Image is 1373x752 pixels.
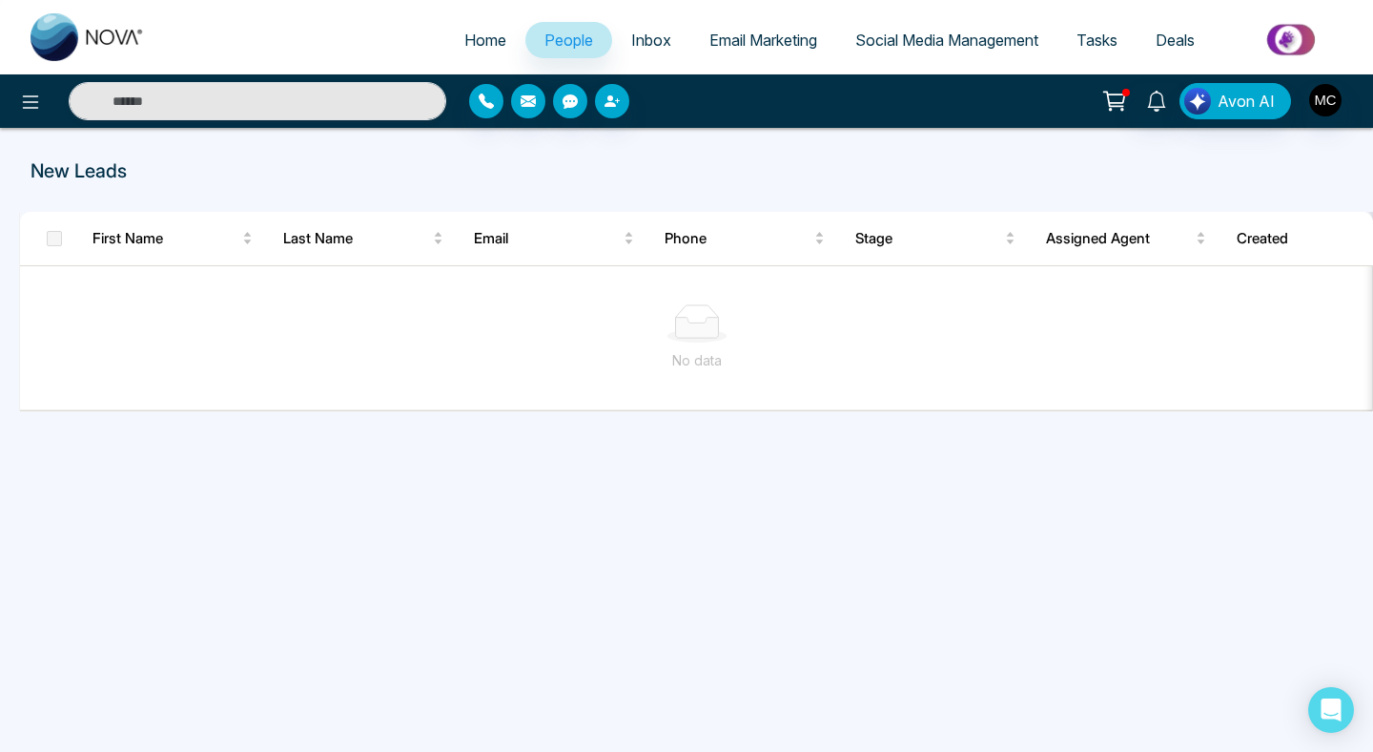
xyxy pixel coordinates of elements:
th: Assigned Agent [1031,212,1221,265]
img: User Avatar [1309,84,1342,116]
a: People [525,22,612,58]
th: Phone [649,212,840,265]
p: New Leads [31,157,1342,185]
span: Email Marketing [709,31,817,50]
span: First Name [92,227,238,250]
span: Stage [855,227,1001,250]
button: Avon AI [1179,83,1291,119]
span: Last Name [283,227,429,250]
img: Lead Flow [1184,88,1211,115]
th: Stage [840,212,1031,265]
th: Email [459,212,649,265]
a: Social Media Management [836,22,1057,58]
div: Open Intercom Messenger [1308,687,1354,733]
span: Avon AI [1218,90,1275,113]
span: Email [474,227,620,250]
a: Tasks [1057,22,1137,58]
span: Social Media Management [855,31,1038,50]
th: Last Name [268,212,459,265]
img: Nova CRM Logo [31,13,145,61]
th: First Name [77,212,268,265]
a: Home [445,22,525,58]
img: Market-place.gif [1223,18,1362,61]
span: Phone [665,227,810,250]
span: People [544,31,593,50]
a: Deals [1137,22,1214,58]
span: Deals [1156,31,1195,50]
span: Home [464,31,506,50]
span: Tasks [1076,31,1117,50]
span: Inbox [631,31,671,50]
a: Inbox [612,22,690,58]
a: Email Marketing [690,22,836,58]
span: Assigned Agent [1046,227,1192,250]
div: No data [35,350,1359,371]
